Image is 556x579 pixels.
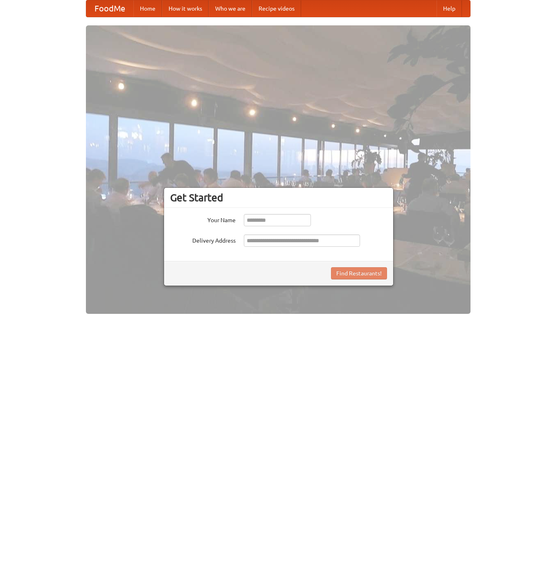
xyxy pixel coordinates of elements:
[170,214,236,224] label: Your Name
[133,0,162,17] a: Home
[209,0,252,17] a: Who we are
[170,234,236,245] label: Delivery Address
[331,267,387,279] button: Find Restaurants!
[86,0,133,17] a: FoodMe
[162,0,209,17] a: How it works
[252,0,301,17] a: Recipe videos
[437,0,462,17] a: Help
[170,191,387,204] h3: Get Started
